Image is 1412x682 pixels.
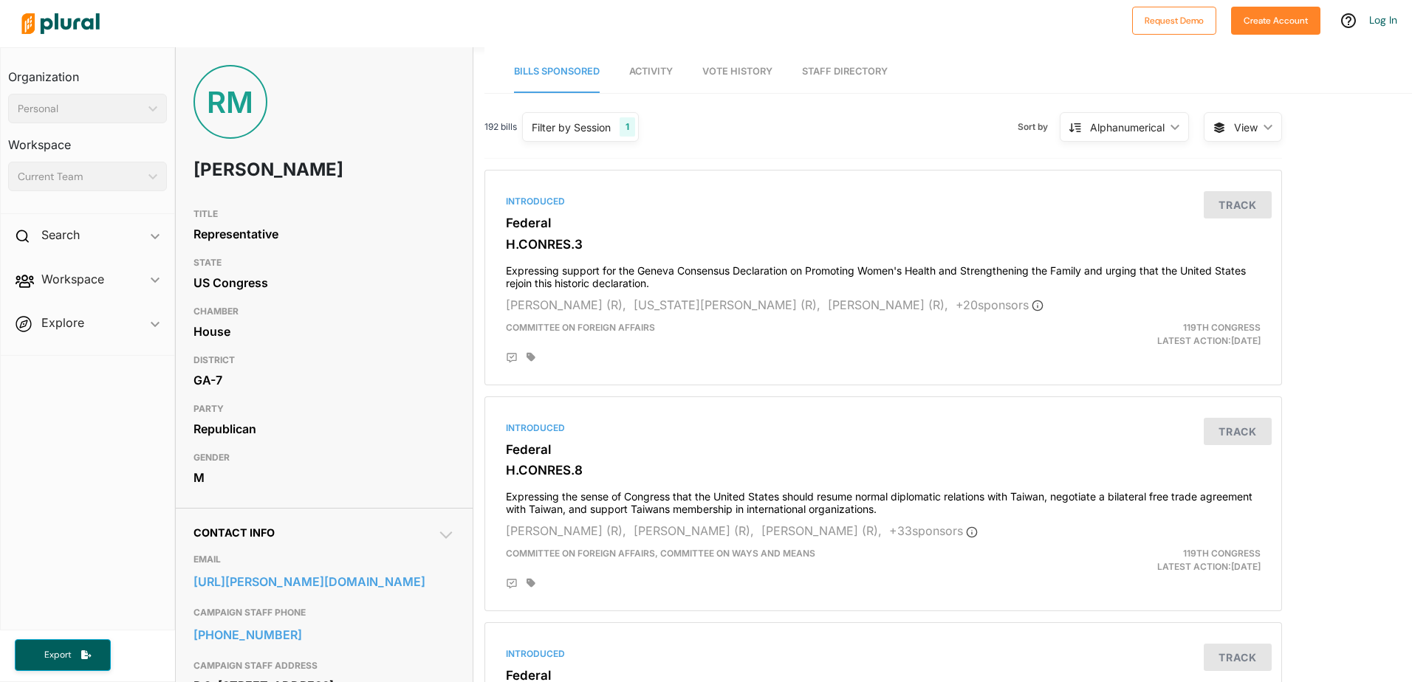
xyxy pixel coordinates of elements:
[1132,12,1216,27] a: Request Demo
[634,297,820,312] span: [US_STATE][PERSON_NAME] (R),
[956,297,1043,312] span: + 20 sponsor s
[193,223,455,245] div: Representative
[193,551,455,568] h3: EMAIL
[193,148,350,192] h1: [PERSON_NAME]
[193,320,455,342] div: House
[1204,644,1272,671] button: Track
[1204,418,1272,445] button: Track
[761,523,882,538] span: [PERSON_NAME] (R),
[532,120,611,135] div: Filter by Session
[1183,322,1261,333] span: 119th Congress
[18,101,143,117] div: Personal
[193,418,455,440] div: Republican
[702,66,772,77] span: Vote History
[193,272,455,294] div: US Congress
[1231,12,1320,27] a: Create Account
[1204,191,1272,218] button: Track
[620,117,635,137] div: 1
[15,639,111,671] button: Export
[193,624,455,646] a: [PHONE_NUMBER]
[506,578,518,590] div: Add Position Statement
[514,66,600,77] span: Bills Sponsored
[629,51,673,93] a: Activity
[506,216,1261,230] h3: Federal
[34,649,81,661] span: Export
[634,523,754,538] span: [PERSON_NAME] (R),
[193,449,455,466] h3: GENDER
[193,254,455,272] h3: STATE
[1090,120,1165,135] div: Alphanumerical
[193,303,455,320] h3: CHAMBER
[506,322,655,333] span: Committee on Foreign Affairs
[506,237,1261,252] h3: H.CONRES.3
[506,483,1261,516] h4: Expressing the sense of Congress that the United States should resume normal diplomatic relations...
[18,169,143,185] div: Current Team
[8,123,167,156] h3: Workspace
[506,523,626,538] span: [PERSON_NAME] (R),
[193,65,267,139] div: RM
[193,400,455,418] h3: PARTY
[506,442,1261,457] h3: Federal
[527,352,535,362] div: Add tags
[484,120,517,134] span: 192 bills
[1012,547,1272,573] div: Latest Action: [DATE]
[193,571,455,593] a: [URL][PERSON_NAME][DOMAIN_NAME]
[1183,548,1261,559] span: 119th Congress
[506,421,1261,435] div: Introduced
[828,297,948,312] span: [PERSON_NAME] (R),
[41,227,80,243] h2: Search
[802,51,888,93] a: Staff Directory
[629,66,673,77] span: Activity
[1132,7,1216,35] button: Request Demo
[193,205,455,223] h3: TITLE
[1231,7,1320,35] button: Create Account
[193,526,275,539] span: Contact Info
[193,369,455,391] div: GA-7
[506,352,518,364] div: Add Position Statement
[506,647,1261,661] div: Introduced
[506,195,1261,208] div: Introduced
[193,466,455,489] div: M
[702,51,772,93] a: Vote History
[514,51,600,93] a: Bills Sponsored
[527,578,535,588] div: Add tags
[506,463,1261,478] h3: H.CONRES.8
[889,523,978,538] span: + 33 sponsor s
[193,351,455,369] h3: DISTRICT
[506,548,815,559] span: Committee on Foreign Affairs, Committee on Ways and Means
[8,55,167,88] h3: Organization
[193,604,455,621] h3: CAMPAIGN STAFF PHONE
[1012,321,1272,348] div: Latest Action: [DATE]
[1234,120,1258,135] span: View
[1018,120,1060,134] span: Sort by
[1369,13,1397,27] a: Log In
[506,297,626,312] span: [PERSON_NAME] (R),
[506,258,1261,290] h4: Expressing support for the Geneva Consensus Declaration on Promoting Women's Health and Strengthe...
[193,657,455,675] h3: CAMPAIGN STAFF ADDRESS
